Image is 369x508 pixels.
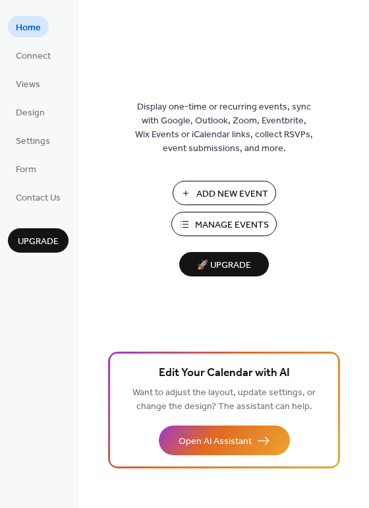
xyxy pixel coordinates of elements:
[16,21,41,35] span: Home
[135,100,313,156] span: Display one-time or recurring events, sync with Google, Outlook, Zoom, Eventbrite, Wix Events or ...
[173,181,276,205] button: Add New Event
[16,135,50,148] span: Settings
[8,101,53,123] a: Design
[8,129,58,151] a: Settings
[8,44,59,66] a: Connect
[16,49,51,63] span: Connect
[16,78,40,92] span: Views
[16,163,36,177] span: Form
[187,257,261,274] span: 🚀 Upgrade
[18,235,59,249] span: Upgrade
[16,106,45,120] span: Design
[16,191,61,205] span: Contact Us
[179,252,269,276] button: 🚀 Upgrade
[171,212,277,236] button: Manage Events
[195,218,269,232] span: Manage Events
[8,186,69,208] a: Contact Us
[159,364,290,383] span: Edit Your Calendar with AI
[196,187,268,201] span: Add New Event
[8,158,44,179] a: Form
[8,228,69,253] button: Upgrade
[8,16,49,38] a: Home
[132,384,316,416] span: Want to adjust the layout, update settings, or change the design? The assistant can help.
[159,426,290,455] button: Open AI Assistant
[179,435,252,449] span: Open AI Assistant
[8,73,48,94] a: Views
